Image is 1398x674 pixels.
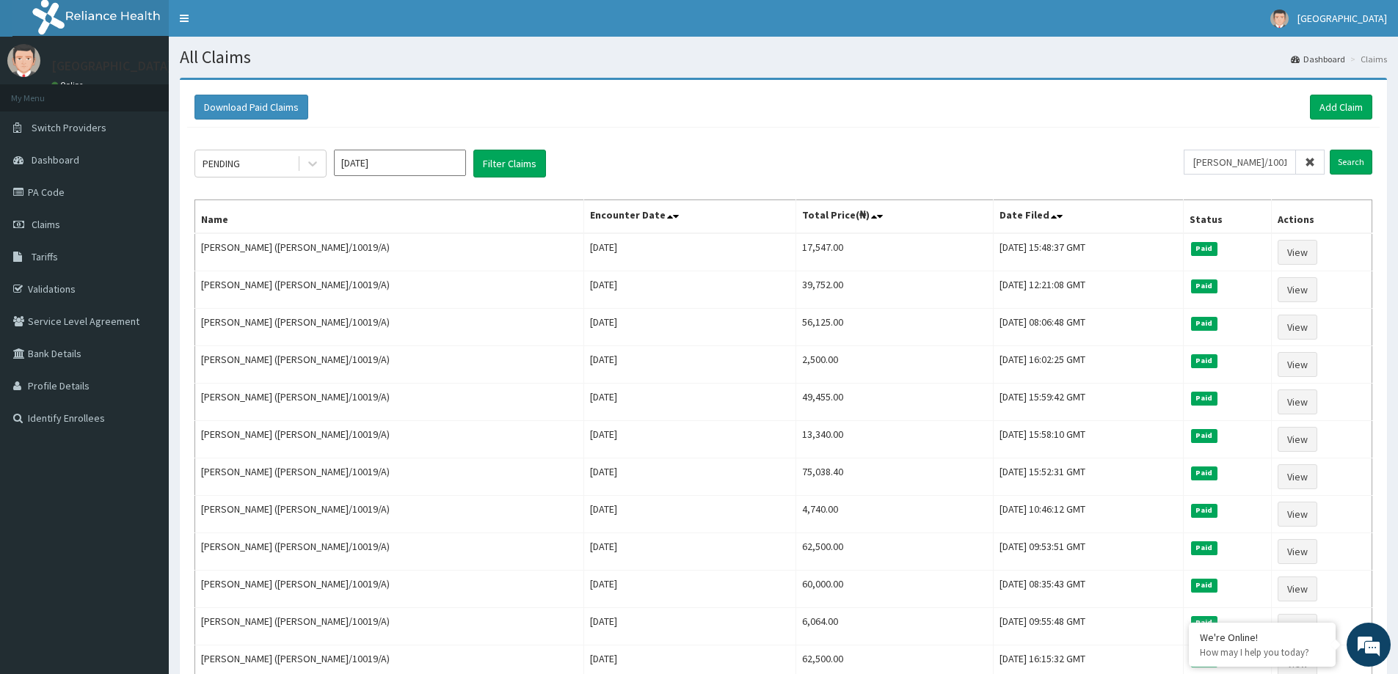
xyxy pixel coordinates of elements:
td: 60,000.00 [796,571,994,608]
td: 56,125.00 [796,309,994,346]
td: [DATE] [583,608,796,645]
span: Paid [1191,579,1217,592]
td: 6,064.00 [796,608,994,645]
td: [DATE] 08:35:43 GMT [993,571,1183,608]
td: 39,752.00 [796,271,994,309]
span: Paid [1191,541,1217,554]
th: Actions [1271,200,1372,234]
td: [DATE] [583,458,796,496]
th: Date Filed [993,200,1183,234]
span: Paid [1191,317,1217,330]
a: View [1278,427,1317,452]
input: Select Month and Year [334,150,466,176]
td: [DATE] 09:55:48 GMT [993,608,1183,645]
td: 49,455.00 [796,384,994,421]
th: Encounter Date [583,200,796,234]
td: [DATE] [583,496,796,533]
td: [PERSON_NAME] ([PERSON_NAME]/10019/A) [195,421,584,458]
td: [PERSON_NAME] ([PERSON_NAME]/10019/A) [195,271,584,309]
input: Search [1330,150,1372,175]
th: Status [1183,200,1271,234]
span: Paid [1191,242,1217,255]
td: [DATE] [583,233,796,271]
button: Download Paid Claims [194,95,308,120]
span: Paid [1191,429,1217,442]
span: Switch Providers [32,121,106,134]
td: [DATE] 12:21:08 GMT [993,271,1183,309]
div: We're Online! [1200,631,1325,644]
span: Paid [1191,466,1217,480]
td: [DATE] 15:58:10 GMT [993,421,1183,458]
a: View [1278,352,1317,377]
td: [DATE] 09:53:51 GMT [993,533,1183,571]
td: [DATE] 16:02:25 GMT [993,346,1183,384]
td: [PERSON_NAME] ([PERSON_NAME]/10019/A) [195,496,584,533]
h1: All Claims [180,48,1387,67]
td: [PERSON_NAME] ([PERSON_NAME]/10019/A) [195,233,584,271]
td: 4,740.00 [796,496,994,533]
a: View [1278,315,1317,340]
td: [DATE] [583,384,796,421]
td: 62,500.00 [796,533,994,571]
td: [PERSON_NAME] ([PERSON_NAME]/10019/A) [195,309,584,346]
td: [DATE] 15:52:31 GMT [993,458,1183,496]
td: [DATE] [583,571,796,608]
span: Paid [1191,279,1217,293]
p: How may I help you today? [1200,646,1325,659]
li: Claims [1347,53,1387,65]
span: [GEOGRAPHIC_DATA] [1297,12,1387,25]
a: View [1278,389,1317,414]
span: Paid [1191,354,1217,367]
img: User Image [1270,10,1289,28]
th: Name [195,200,584,234]
td: 2,500.00 [796,346,994,384]
td: [PERSON_NAME] ([PERSON_NAME]/10019/A) [195,533,584,571]
td: [DATE] [583,346,796,384]
div: PENDING [203,156,240,171]
td: 17,547.00 [796,233,994,271]
a: View [1278,464,1317,489]
td: [DATE] 10:46:12 GMT [993,496,1183,533]
input: Search by HMO ID [1184,150,1296,175]
span: Claims [32,218,60,231]
td: [PERSON_NAME] ([PERSON_NAME]/10019/A) [195,608,584,645]
a: View [1278,614,1317,639]
td: [DATE] 08:06:48 GMT [993,309,1183,346]
td: [DATE] [583,271,796,309]
a: Dashboard [1291,53,1345,65]
span: Paid [1191,504,1217,517]
td: 75,038.40 [796,458,994,496]
span: Tariffs [32,250,58,263]
td: [DATE] [583,309,796,346]
td: [DATE] [583,533,796,571]
td: [PERSON_NAME] ([PERSON_NAME]/10019/A) [195,458,584,496]
button: Filter Claims [473,150,546,177]
a: View [1278,539,1317,564]
a: Add Claim [1310,95,1372,120]
a: View [1278,277,1317,302]
a: Online [51,80,87,90]
a: View [1278,240,1317,265]
img: User Image [7,44,40,77]
td: [PERSON_NAME] ([PERSON_NAME]/10019/A) [195,346,584,384]
td: [DATE] 15:59:42 GMT [993,384,1183,421]
a: View [1278,502,1317,527]
td: [PERSON_NAME] ([PERSON_NAME]/10019/A) [195,571,584,608]
span: Dashboard [32,153,79,166]
td: [DATE] 15:48:37 GMT [993,233,1183,271]
td: 13,340.00 [796,421,994,458]
td: [PERSON_NAME] ([PERSON_NAME]/10019/A) [195,384,584,421]
td: [DATE] [583,421,796,458]
span: Paid [1191,392,1217,405]
th: Total Price(₦) [796,200,994,234]
p: [GEOGRAPHIC_DATA] [51,59,172,73]
span: Paid [1191,616,1217,629]
a: View [1278,576,1317,601]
